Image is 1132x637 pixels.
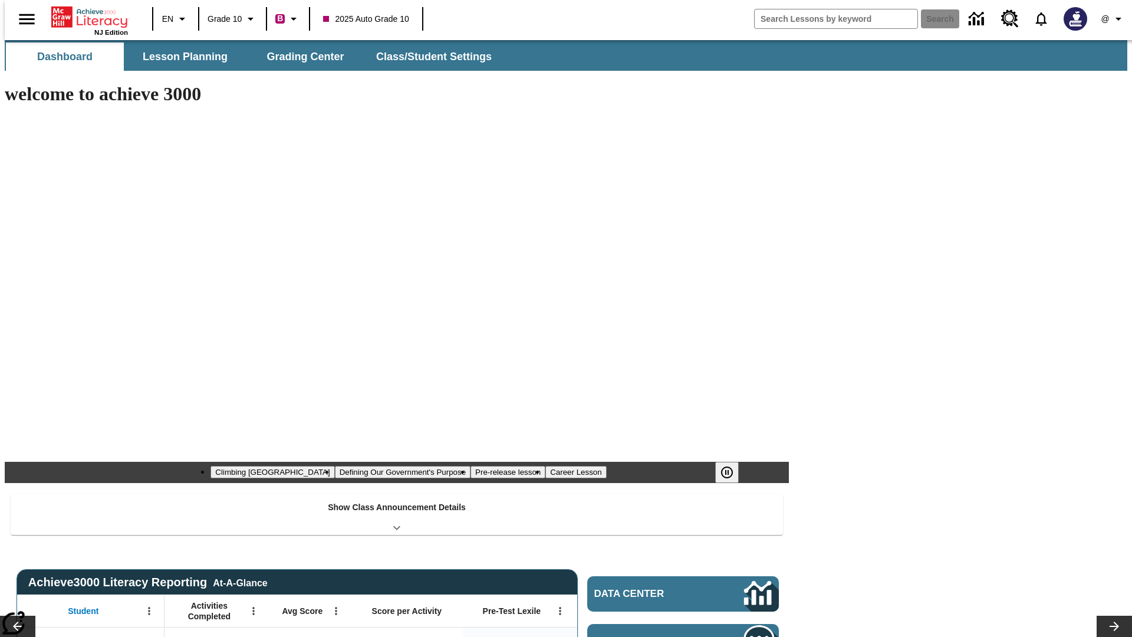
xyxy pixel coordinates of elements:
a: Data Center [587,576,779,612]
span: Lesson Planning [143,50,228,64]
button: Pause [715,462,739,483]
a: Home [51,5,128,29]
span: Dashboard [37,50,93,64]
span: Grading Center [266,50,344,64]
button: Slide 2 Defining Our Government's Purpose [335,466,470,478]
p: Show Class Announcement Details [328,501,466,514]
button: Lesson carousel, Next [1097,616,1132,637]
button: Dashboard [6,42,124,71]
span: 2025 Auto Grade 10 [323,13,409,25]
div: Show Class Announcement Details [11,494,783,535]
span: Activities Completed [170,600,248,622]
span: Achieve3000 Literacy Reporting [28,576,268,589]
span: Class/Student Settings [376,50,492,64]
div: SubNavbar [5,42,502,71]
span: B [277,11,283,26]
span: NJ Edition [94,29,128,36]
span: Grade 10 [208,13,242,25]
button: Slide 3 Pre-release lesson [470,466,545,478]
button: Open Menu [245,602,262,620]
span: @ [1101,13,1109,25]
img: Avatar [1064,7,1087,31]
button: Profile/Settings [1094,8,1132,29]
span: Data Center [594,588,705,600]
button: Grading Center [246,42,364,71]
button: Select a new avatar [1057,4,1094,34]
a: Data Center [962,3,994,35]
button: Slide 1 Climbing Mount Tai [210,466,334,478]
a: Resource Center, Will open in new tab [994,3,1026,35]
button: Class/Student Settings [367,42,501,71]
div: Pause [715,462,751,483]
span: Score per Activity [372,606,442,616]
button: Slide 4 Career Lesson [545,466,606,478]
h1: welcome to achieve 3000 [5,83,789,105]
div: At-A-Glance [213,576,267,589]
button: Open Menu [140,602,158,620]
span: Student [68,606,98,616]
button: Grade: Grade 10, Select a grade [203,8,262,29]
span: Pre-Test Lexile [483,606,541,616]
div: Home [51,4,128,36]
button: Lesson Planning [126,42,244,71]
span: EN [162,13,173,25]
a: Notifications [1026,4,1057,34]
button: Open Menu [551,602,569,620]
button: Open side menu [9,2,44,37]
div: SubNavbar [5,40,1127,71]
button: Open Menu [327,602,345,620]
button: Language: EN, Select a language [157,8,195,29]
input: search field [755,9,917,28]
button: Boost Class color is violet red. Change class color [271,8,305,29]
span: Avg Score [282,606,323,616]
